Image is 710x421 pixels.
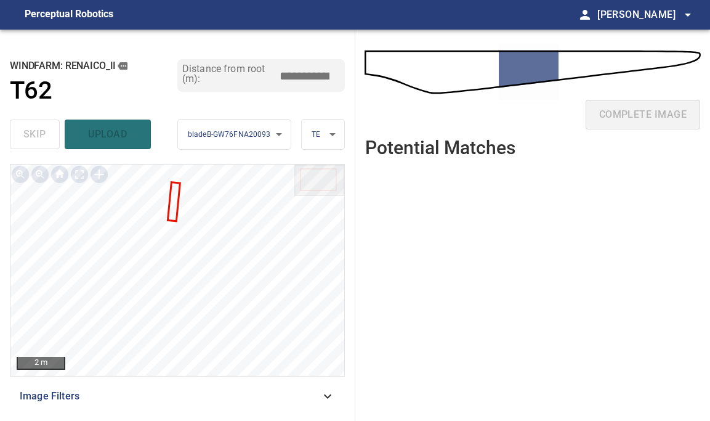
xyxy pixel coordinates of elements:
span: person [578,7,592,22]
div: Toggle selection [89,165,109,184]
div: TE [302,119,344,150]
div: Zoom out [30,165,50,184]
div: Toggle full page [70,165,89,184]
h1: T62 [10,76,52,105]
span: arrow_drop_down [680,7,695,22]
button: [PERSON_NAME] [592,2,695,27]
h2: windfarm: Renaico_II [10,59,177,73]
span: TE [312,130,320,139]
div: bladeB-GW76FNA20093 [178,119,291,150]
div: Zoom in [10,165,30,184]
span: bladeB-GW76FNA20093 [188,130,271,139]
button: copy message details [116,59,129,73]
label: Distance from root (m): [182,64,278,84]
h2: Potential Matches [365,137,515,158]
span: [PERSON_NAME] [597,6,695,23]
a: T62 [10,76,177,105]
div: Image Filters [10,382,345,411]
span: Image Filters [20,389,320,404]
figcaption: Perceptual Robotics [25,5,113,25]
div: Go home [50,165,70,184]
